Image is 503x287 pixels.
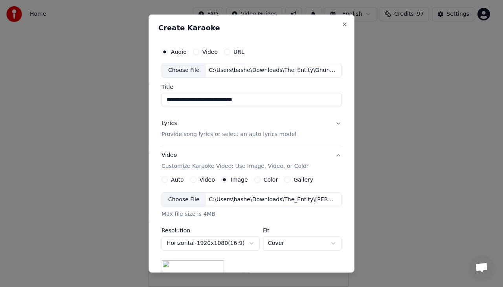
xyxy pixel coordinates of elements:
[206,195,340,203] div: C:\Users\bashe\Downloads\The_Entity\[PERSON_NAME].png
[264,177,278,182] label: Color
[206,66,340,74] div: C:\Users\bashe\Downloads\The_Entity\Ghunghroo_Toot_Gaye____Majid_Shola____Musicraft_India____Audi...
[162,113,341,144] button: LyricsProvide song lyrics or select an auto lyrics model
[162,130,296,138] p: Provide song lyrics or select an auto lyrics model
[162,84,341,89] label: Title
[202,49,218,55] label: Video
[233,49,244,55] label: URL
[171,177,184,182] label: Auto
[294,177,313,182] label: Gallery
[263,227,341,233] label: Fit
[162,63,206,77] div: Choose File
[158,24,345,31] h2: Create Karaoke
[162,145,341,176] button: VideoCustomize Karaoke Video: Use Image, Video, or Color
[171,49,187,55] label: Audio
[162,192,206,206] div: Choose File
[162,227,260,233] label: Resolution
[162,119,177,127] div: Lyrics
[162,210,341,218] div: Max file size is 4MB
[231,177,248,182] label: Image
[162,151,308,170] div: Video
[162,162,308,170] p: Customize Karaoke Video: Use Image, Video, or Color
[200,177,215,182] label: Video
